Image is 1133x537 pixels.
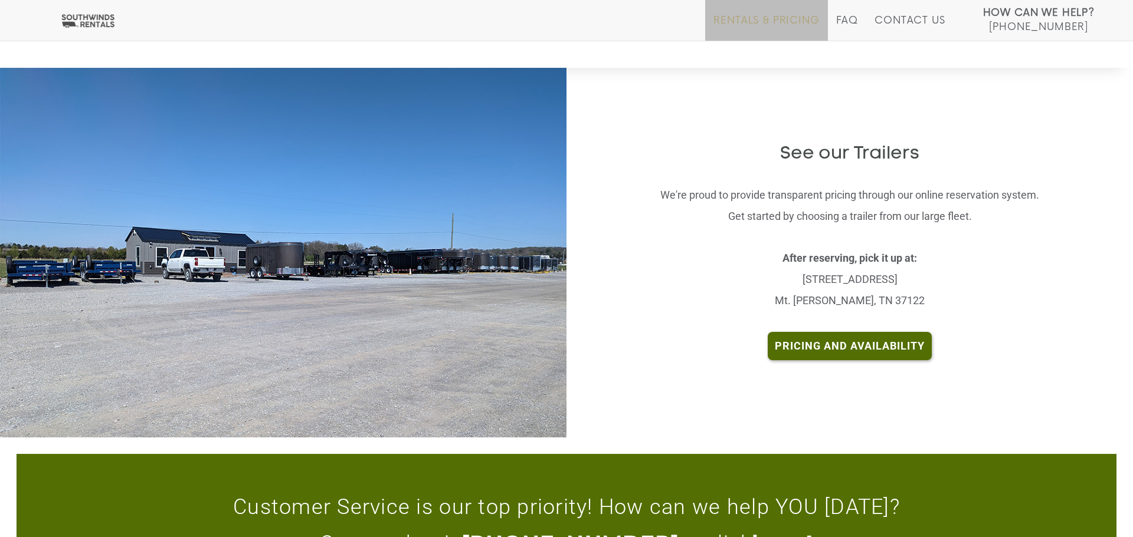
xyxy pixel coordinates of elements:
img: Southwinds Rentals Logo [59,14,117,28]
p: [STREET_ADDRESS] Mt. [PERSON_NAME], TN 37122 [658,248,1042,311]
a: Rentals & Pricing [713,15,819,41]
strong: How Can We Help? [983,7,1095,19]
a: Contact Us [875,15,945,41]
strong: After reserving, pick it up at: [782,252,917,264]
a: FAQ [836,15,859,41]
a: How Can We Help? [PHONE_NUMBER] [983,6,1095,32]
p: Customer Service is our top priority! How can we help YOU [DATE]? [221,489,912,526]
span: [PHONE_NUMBER] [989,21,1088,33]
a: Pricing and Availability [768,332,932,360]
h2: See our Trailers [658,144,1042,164]
p: We're proud to provide transparent pricing through our online reservation system. Get started by ... [658,185,1042,227]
